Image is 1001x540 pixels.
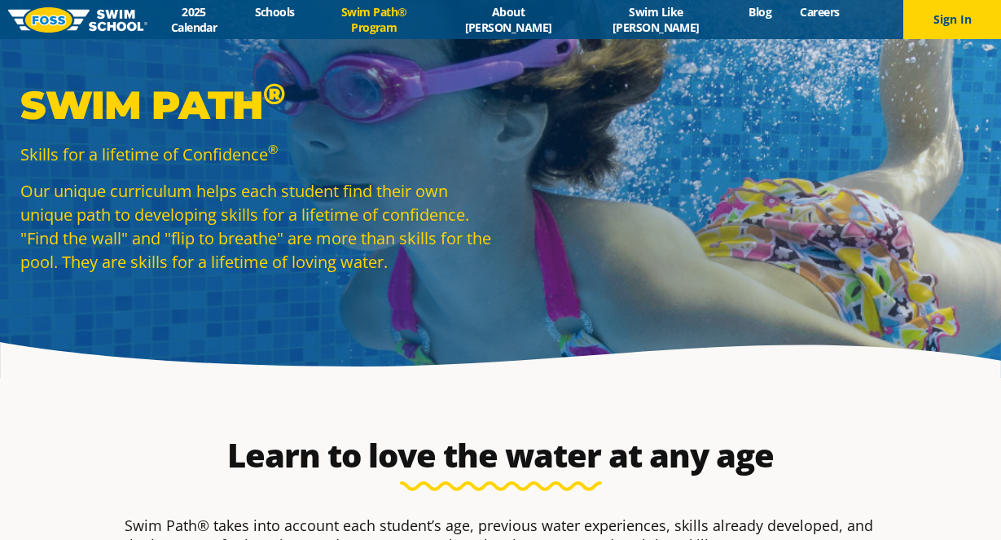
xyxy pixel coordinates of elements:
[20,143,493,166] p: Skills for a lifetime of Confidence
[20,81,493,130] p: Swim Path
[263,76,285,112] sup: ®
[439,4,577,35] a: About [PERSON_NAME]
[735,4,786,20] a: Blog
[20,179,493,274] p: Our unique curriculum helps each student find their own unique path to developing skills for a li...
[268,141,278,157] sup: ®
[309,4,439,35] a: Swim Path® Program
[786,4,854,20] a: Careers
[8,7,147,33] img: FOSS Swim School Logo
[577,4,735,35] a: Swim Like [PERSON_NAME]
[116,436,885,475] h2: Learn to love the water at any age
[240,4,309,20] a: Schools
[147,4,240,35] a: 2025 Calendar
